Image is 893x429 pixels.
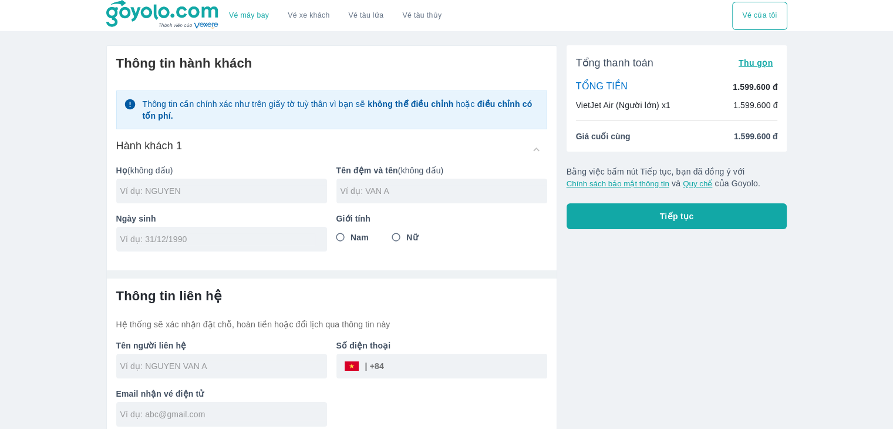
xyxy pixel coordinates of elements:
[120,408,327,420] input: Ví dụ: abc@gmail.com
[732,2,787,30] button: Vé của tôi
[116,165,327,176] p: (không dấu)
[576,99,670,111] p: VietJet Air (Người lớn) x1
[336,166,398,175] b: Tên đệm và tên
[406,232,417,243] span: Nữ
[393,2,451,30] button: Vé tàu thủy
[336,341,391,350] b: Số điện thoại
[288,11,329,20] a: Vé xe khách
[567,166,787,189] p: Bằng việc bấm nút Tiếp tục, bạn đã đồng ý với và của Goyolo.
[116,288,547,304] h6: Thông tin liên hệ
[368,99,453,109] strong: không thể điều chỉnh
[116,341,187,350] b: Tên người liên hệ
[142,98,539,122] p: Thông tin cần chính xác như trên giấy tờ tuỳ thân vì bạn sẽ hoặc
[739,58,773,68] span: Thu gọn
[341,185,547,197] input: Ví dụ: VAN A
[120,185,327,197] input: Ví dụ: NGUYEN
[220,2,451,30] div: choose transportation mode
[683,179,712,188] button: Quy chế
[576,130,631,142] span: Giá cuối cùng
[567,179,669,188] button: Chính sách bảo mật thông tin
[734,130,778,142] span: 1.599.600 đ
[116,55,547,72] h6: Thông tin hành khách
[576,56,653,70] span: Tổng thanh toán
[229,11,269,20] a: Vé máy bay
[116,166,127,175] b: Họ
[567,203,787,229] button: Tiếp tục
[336,165,547,176] p: (không dấu)
[733,81,777,93] p: 1.599.600 đ
[120,233,315,245] input: Ví dụ: 31/12/1990
[576,81,628,93] p: TỔNG TIỀN
[660,210,694,222] span: Tiếp tục
[339,2,393,30] a: Vé tàu lửa
[734,55,778,71] button: Thu gọn
[733,99,778,111] p: 1.599.600 đ
[120,360,327,372] input: Ví dụ: NGUYEN VAN A
[116,389,204,398] b: Email nhận vé điện tử
[116,319,547,330] p: Hệ thống sẽ xác nhận đặt chỗ, hoàn tiền hoặc đổi lịch qua thông tin này
[116,213,327,224] p: Ngày sinh
[336,213,547,224] p: Giới tính
[351,232,369,243] span: Nam
[116,139,183,153] h6: Hành khách 1
[732,2,787,30] div: choose transportation mode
